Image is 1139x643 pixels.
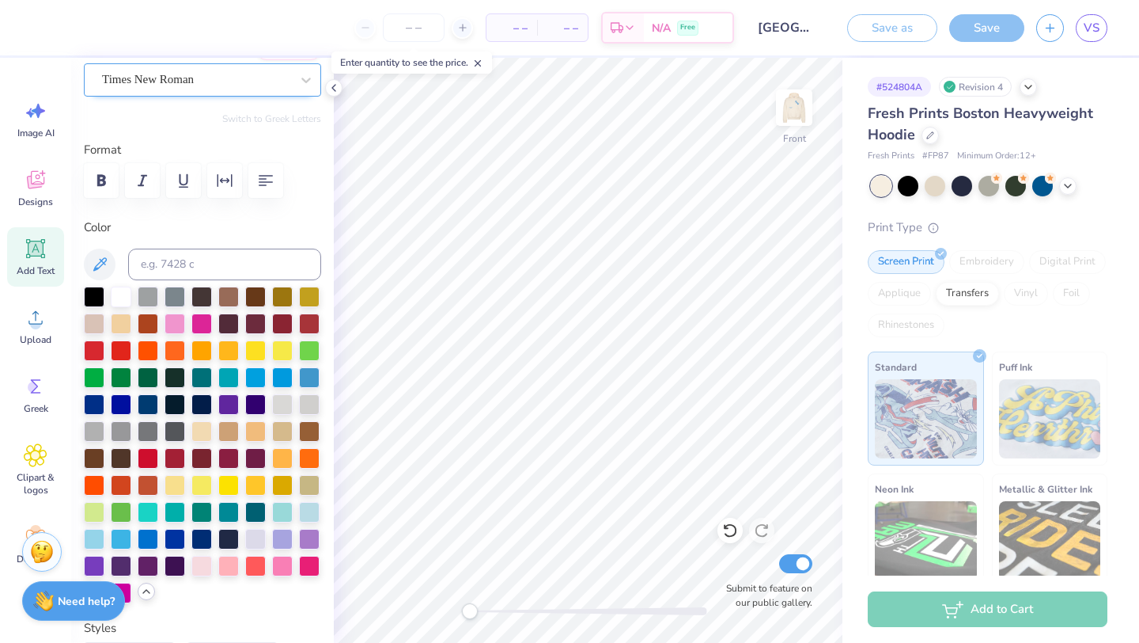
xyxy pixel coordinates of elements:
[9,471,62,497] span: Clipart & logos
[746,12,823,44] input: Untitled Design
[547,20,578,36] span: – –
[936,282,999,306] div: Transfers
[868,219,1107,237] div: Print Type
[783,131,806,146] div: Front
[1084,19,1099,37] span: VS
[20,333,51,346] span: Upload
[939,77,1012,97] div: Revision 4
[717,581,812,610] label: Submit to feature on our public gallery.
[128,249,321,280] input: e.g. 7428 c
[18,196,53,208] span: Designs
[84,141,321,159] label: Format
[680,22,695,33] span: Free
[652,20,671,36] span: N/A
[868,150,914,163] span: Fresh Prints
[999,379,1101,458] img: Puff Ink
[331,51,492,74] div: Enter quantity to see the price.
[1053,282,1090,306] div: Foil
[875,481,914,497] span: Neon Ink
[957,150,1036,163] span: Minimum Order: 12 +
[868,282,931,306] div: Applique
[868,314,944,337] div: Rhinestones
[17,553,55,565] span: Decorate
[778,92,810,124] img: Front
[922,150,949,163] span: # FP87
[999,481,1092,497] span: Metallic & Glitter Ink
[868,250,944,274] div: Screen Print
[84,219,321,237] label: Color
[84,619,116,637] label: Styles
[999,359,1032,375] span: Puff Ink
[875,359,917,375] span: Standard
[496,20,528,36] span: – –
[383,13,445,42] input: – –
[24,402,48,415] span: Greek
[868,77,931,97] div: # 524804A
[222,112,321,125] button: Switch to Greek Letters
[1029,250,1106,274] div: Digital Print
[58,594,115,609] strong: Need help?
[462,603,478,619] div: Accessibility label
[949,250,1024,274] div: Embroidery
[1004,282,1048,306] div: Vinyl
[868,104,1093,144] span: Fresh Prints Boston Heavyweight Hoodie
[875,501,977,580] img: Neon Ink
[999,501,1101,580] img: Metallic & Glitter Ink
[1076,14,1107,42] a: VS
[17,127,55,139] span: Image AI
[17,264,55,277] span: Add Text
[875,379,977,458] img: Standard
